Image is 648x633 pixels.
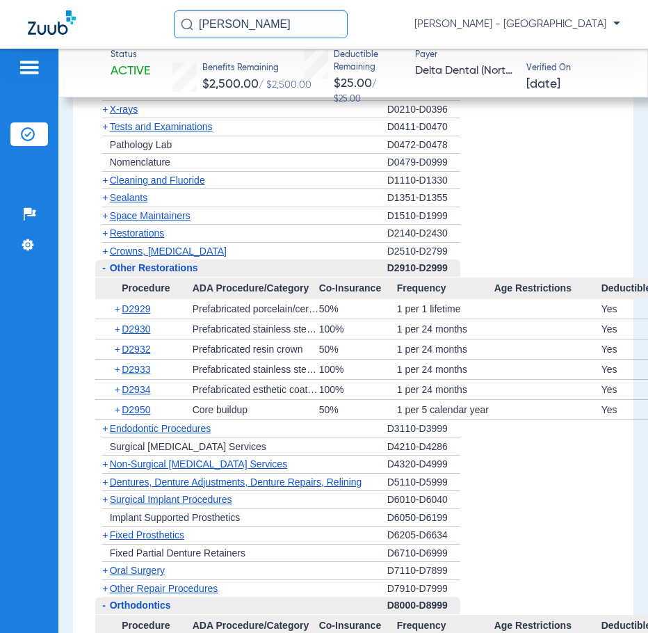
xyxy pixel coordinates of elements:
[102,121,108,132] span: +
[397,360,494,379] div: 1 per 24 months
[387,438,460,456] div: D4210-D4286
[122,323,150,335] span: D2930
[415,63,515,80] span: Delta Dental (Northeast - ME, [GEOGRAPHIC_DATA], and [GEOGRAPHIC_DATA])
[193,319,319,339] div: Prefabricated stainless steel crown - primary tooth
[387,456,460,474] div: D4320-D4999
[110,210,191,221] span: Space Maintainers
[102,583,108,594] span: +
[387,154,460,172] div: D0479-D0999
[110,157,170,168] span: Nomenclature
[193,360,319,379] div: Prefabricated stainless steel crown with resin window
[259,80,311,90] span: / $2,500.00
[115,380,122,399] span: +
[387,491,460,509] div: D6010-D6040
[122,384,150,395] span: D2934
[387,136,460,154] div: D0472-D0478
[387,118,460,136] div: D0411-D0470
[110,139,172,150] span: Pathology Lab
[110,600,171,611] span: Orthodontics
[110,192,147,203] span: Sealants
[110,262,198,273] span: Other Restorations
[122,404,150,415] span: D2950
[102,529,108,540] span: +
[110,227,165,239] span: Restorations
[115,299,122,319] span: +
[397,278,494,300] span: Frequency
[174,10,348,38] input: Search for patients
[526,76,560,93] span: [DATE]
[110,423,211,434] span: Endodontic Procedures
[122,344,150,355] span: D2932
[110,175,205,186] span: Cleaning and Fluoride
[115,339,122,359] span: +
[319,319,397,339] div: 100%
[122,364,150,375] span: D2933
[115,360,122,379] span: +
[102,246,108,257] span: +
[110,583,218,594] span: Other Repair Procedures
[110,246,227,257] span: Crowns, [MEDICAL_DATA]
[193,339,319,359] div: Prefabricated resin crown
[18,59,40,76] img: hamburger-icon
[387,243,460,260] div: D2510-D2799
[102,262,106,273] span: -
[102,210,108,221] span: +
[193,400,319,419] div: Core buildup
[334,49,403,74] span: Deductible Remaining
[102,192,108,203] span: +
[122,303,150,314] span: D2929
[110,104,138,115] span: X-rays
[102,494,108,505] span: +
[387,597,460,615] div: D8000-D8999
[111,63,150,80] span: Active
[102,104,108,115] span: +
[202,78,259,90] span: $2,500.00
[387,474,460,492] div: D5110-D5999
[397,299,494,319] div: 1 per 1 lifetime
[387,172,460,190] div: D1110-D1330
[202,63,311,75] span: Benefits Remaining
[578,566,648,633] iframe: Chat Widget
[115,319,122,339] span: +
[28,10,76,35] img: Zuub Logo
[526,63,626,75] span: Verified On
[110,494,232,505] span: Surgical Implant Procedures
[397,380,494,399] div: 1 per 24 months
[319,380,397,399] div: 100%
[115,400,122,419] span: +
[110,565,165,576] span: Oral Surgery
[387,225,460,243] div: D2140-D2430
[193,299,319,319] div: Prefabricated porcelain/ceramic crown – primary tooth
[387,545,460,563] div: D6710-D6999
[193,278,319,300] span: ADA Procedure/Category
[102,600,106,611] span: -
[110,529,184,540] span: Fixed Prosthetics
[334,77,372,90] span: $25.00
[102,458,108,470] span: +
[110,121,213,132] span: Tests and Examinations
[102,423,108,434] span: +
[387,580,460,598] div: D7910-D7999
[397,319,494,339] div: 1 per 24 months
[414,17,620,31] span: [PERSON_NAME] - [GEOGRAPHIC_DATA]
[110,441,266,452] span: Surgical [MEDICAL_DATA] Services
[102,565,108,576] span: +
[319,400,397,419] div: 50%
[387,259,460,278] div: D2910-D2999
[111,49,150,62] span: Status
[110,512,241,523] span: Implant Supported Prosthetics
[387,420,460,438] div: D3110-D3999
[415,49,515,62] span: Payer
[319,278,397,300] span: Co-Insurance
[110,458,287,470] span: Non-Surgical [MEDICAL_DATA] Services
[387,562,460,580] div: D7110-D7899
[95,278,193,300] span: Procedure
[319,360,397,379] div: 100%
[181,18,193,31] img: Search Icon
[387,207,460,225] div: D1510-D1999
[102,227,108,239] span: +
[319,299,397,319] div: 50%
[397,400,494,419] div: 1 per 5 calendar year
[387,101,460,119] div: D0210-D0396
